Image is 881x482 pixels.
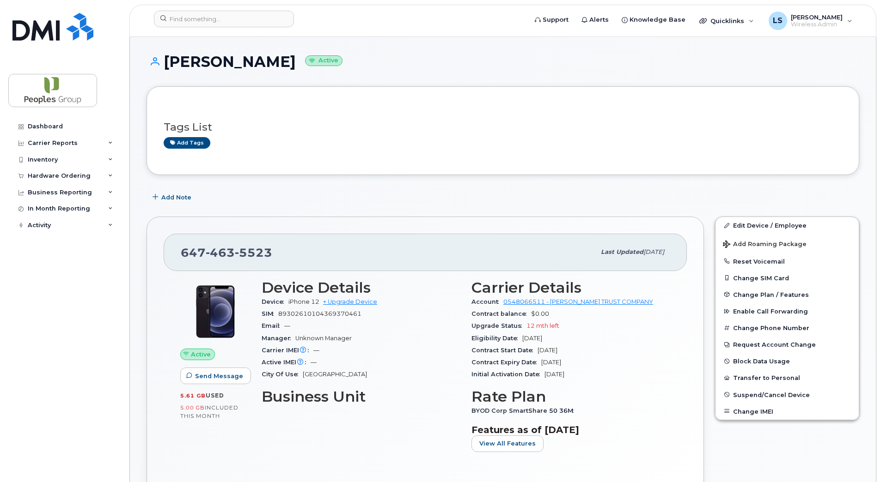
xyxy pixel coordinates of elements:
span: Initial Activation Date [471,371,545,378]
button: Send Message [180,368,251,384]
button: Transfer to Personal [716,369,859,386]
button: Add Roaming Package [716,234,859,253]
button: Enable Call Forwarding [716,303,859,319]
span: Upgrade Status [471,322,526,329]
small: Active [305,55,343,66]
span: BYOD Corp SmartShare 50 36M [471,407,578,414]
h1: [PERSON_NAME] [147,54,859,70]
span: 647 [181,246,272,259]
span: [DATE] [643,248,664,255]
button: Change SIM Card [716,270,859,286]
a: Edit Device / Employee [716,217,859,234]
span: Active IMEI [262,359,311,366]
span: Last updated [601,248,643,255]
button: Change IMEI [716,403,859,420]
span: included this month [180,404,239,419]
span: Unknown Manager [295,335,352,342]
span: City Of Use [262,371,303,378]
span: [DATE] [538,347,557,354]
span: Enable Call Forwarding [733,308,808,315]
h3: Business Unit [262,388,460,405]
span: Account [471,298,503,305]
button: Change Plan / Features [716,286,859,303]
span: 463 [206,246,235,259]
span: Suspend/Cancel Device [733,391,810,398]
span: [DATE] [545,371,564,378]
span: Contract Start Date [471,347,538,354]
span: Add Note [161,193,191,202]
span: Send Message [195,372,243,380]
span: Contract balance [471,310,531,317]
button: Reset Voicemail [716,253,859,270]
h3: Rate Plan [471,388,670,405]
span: [DATE] [522,335,542,342]
span: [GEOGRAPHIC_DATA] [303,371,367,378]
span: 5.00 GB [180,404,205,411]
a: 0548066511 - [PERSON_NAME] TRUST COMPANY [503,298,653,305]
span: Add Roaming Package [723,241,807,249]
span: Active [191,350,211,359]
h3: Device Details [262,279,460,296]
span: 5.61 GB [180,392,206,399]
h3: Carrier Details [471,279,670,296]
span: Manager [262,335,295,342]
span: Contract Expiry Date [471,359,541,366]
a: + Upgrade Device [323,298,377,305]
button: Add Note [147,189,199,205]
span: SIM [262,310,278,317]
span: View All Features [479,439,536,448]
img: iPhone_12.jpg [188,284,243,339]
button: View All Features [471,435,544,452]
span: — [284,322,290,329]
span: used [206,392,224,399]
span: Device [262,298,288,305]
span: 89302610104369370461 [278,310,361,317]
span: iPhone 12 [288,298,319,305]
button: Block Data Usage [716,353,859,369]
span: Eligibility Date [471,335,522,342]
span: [DATE] [541,359,561,366]
button: Suspend/Cancel Device [716,386,859,403]
span: $0.00 [531,310,549,317]
button: Request Account Change [716,336,859,353]
span: — [313,347,319,354]
span: — [311,359,317,366]
button: Change Phone Number [716,319,859,336]
span: Email [262,322,284,329]
a: Add tags [164,137,210,149]
span: Change Plan / Features [733,291,809,298]
span: 5523 [235,246,272,259]
h3: Tags List [164,121,842,133]
span: Carrier IMEI [262,347,313,354]
h3: Features as of [DATE] [471,424,670,435]
span: 12 mth left [526,322,559,329]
